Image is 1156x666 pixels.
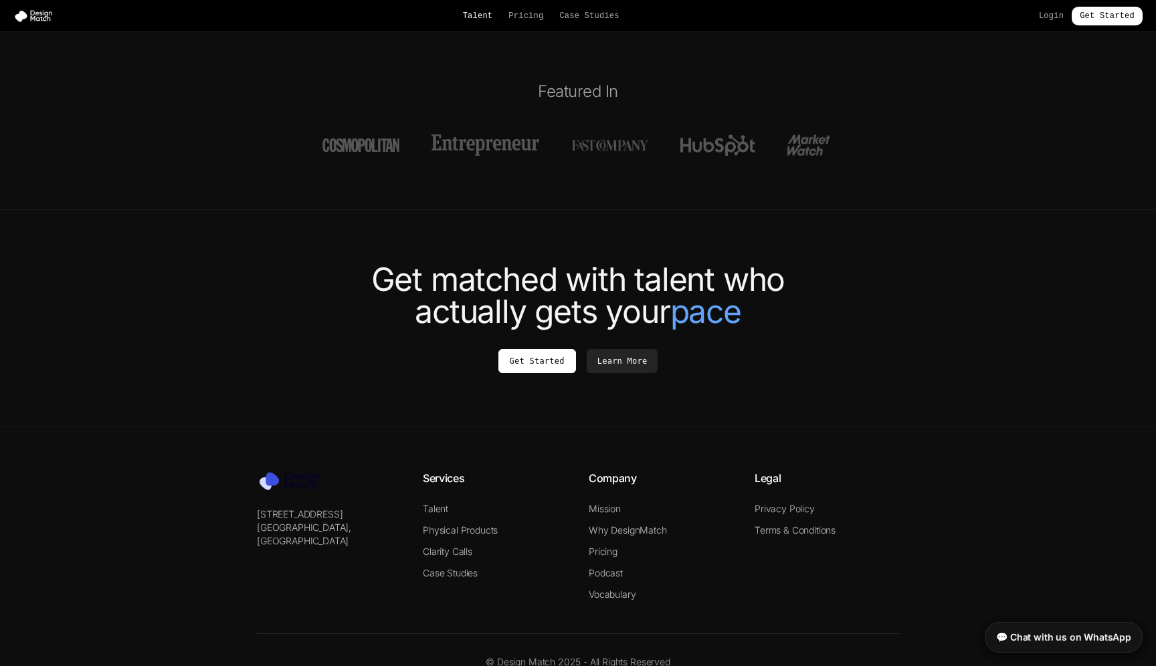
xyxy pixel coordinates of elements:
[589,546,617,557] a: Pricing
[431,134,539,156] img: Featured Logo 2
[423,470,567,486] h4: Services
[589,503,621,514] a: Mission
[589,588,636,600] a: Vocabulary
[571,134,649,156] img: Featured Logo 3
[680,134,755,156] img: Featured Logo 4
[423,524,498,536] a: Physical Products
[423,503,448,514] a: Talent
[755,503,815,514] a: Privacy Policy
[589,567,623,578] a: Podcast
[985,622,1143,653] a: 💬 Chat with us on WhatsApp
[257,521,401,548] p: [GEOGRAPHIC_DATA], [GEOGRAPHIC_DATA]
[587,349,658,373] a: Learn More
[423,567,478,578] a: Case Studies
[498,349,576,373] a: Get Started
[589,470,733,486] h4: Company
[559,11,619,21] a: Case Studies
[13,9,59,23] img: Design Match
[787,134,834,156] img: Featured Logo 5
[257,508,401,521] p: [STREET_ADDRESS]
[589,524,667,536] a: Why DesignMatch
[1072,7,1143,25] a: Get Started
[755,470,899,486] h4: Legal
[257,470,330,491] img: Design Match
[322,134,399,156] img: Featured Logo 1
[203,81,953,102] h2: Featured In
[463,11,493,21] a: Talent
[1039,11,1064,21] a: Login
[423,546,472,557] a: Clarity Calls
[670,296,741,328] span: pace
[203,263,953,328] h2: Get matched with talent who actually gets your
[755,524,836,536] a: Terms & Conditions
[508,11,543,21] a: Pricing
